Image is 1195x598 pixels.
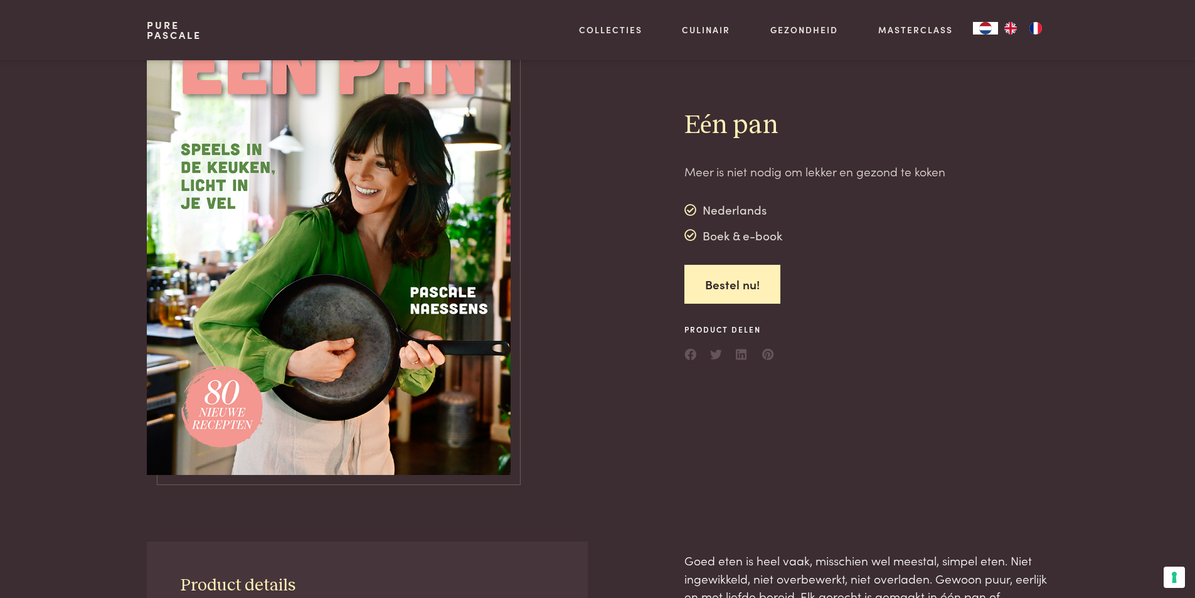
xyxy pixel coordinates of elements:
[1023,22,1048,35] a: FR
[973,22,998,35] a: NL
[684,226,783,245] div: Boek & e-book
[973,22,998,35] div: Language
[684,201,783,220] div: Nederlands
[147,20,201,40] a: PurePascale
[682,23,730,36] a: Culinair
[684,163,945,181] p: Meer is niet nodig om lekker en gezond te koken
[684,265,780,304] a: Bestel nu!
[998,22,1023,35] a: EN
[684,324,775,335] span: Product delen
[770,23,838,36] a: Gezondheid
[973,22,1048,35] aside: Language selected: Nederlands
[579,23,642,36] a: Collecties
[181,577,295,594] span: Product details
[684,109,945,142] h2: Eén pan
[1164,567,1185,588] button: Uw voorkeuren voor toestemming voor trackingtechnologieën
[998,22,1048,35] ul: Language list
[878,23,953,36] a: Masterclass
